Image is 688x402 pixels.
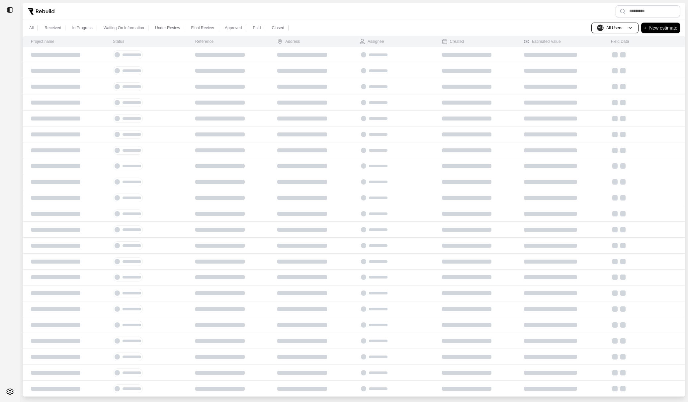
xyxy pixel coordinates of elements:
div: Project name [31,39,54,44]
p: Approved [225,25,242,31]
p: Closed [272,25,284,31]
div: Status [113,39,124,44]
img: Rebuild [28,8,54,15]
p: New estimate [649,24,677,32]
p: All Users [606,25,622,31]
p: + [644,24,646,32]
p: Final Review [191,25,214,31]
div: Address [277,39,300,44]
span: AU [597,25,604,31]
p: Waiting On Information [104,25,144,31]
p: Paid [253,25,261,31]
p: Under Review [155,25,180,31]
div: Assignee [360,39,384,44]
button: AUAll Users [591,23,639,33]
img: toggle sidebar [7,7,13,13]
p: Received [44,25,61,31]
p: In Progress [72,25,92,31]
button: +New estimate [641,23,680,33]
div: Created [442,39,464,44]
p: All [29,25,34,31]
div: Field Data [611,39,629,44]
div: Estimated Value [524,39,561,44]
div: Reference [195,39,214,44]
